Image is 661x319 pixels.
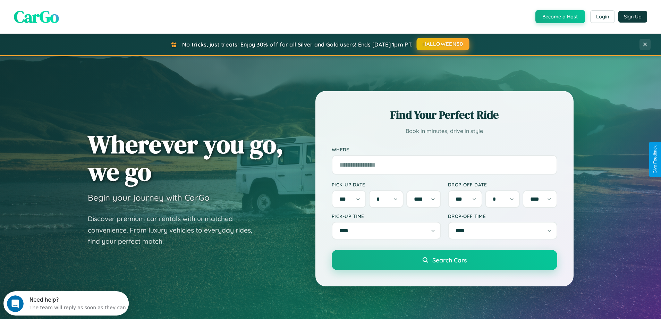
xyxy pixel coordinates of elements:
[535,10,585,23] button: Become a Host
[590,10,615,23] button: Login
[332,146,557,152] label: Where
[88,192,210,203] h3: Begin your journey with CarGo
[653,145,658,174] div: Give Feedback
[448,182,557,187] label: Drop-off Date
[26,11,122,19] div: The team will reply as soon as they can
[332,182,441,187] label: Pick-up Date
[3,3,129,22] div: Open Intercom Messenger
[182,41,413,48] span: No tricks, just treats! Enjoy 30% off for all Silver and Gold users! Ends [DATE] 1pm PT.
[332,250,557,270] button: Search Cars
[3,291,129,316] iframe: Intercom live chat discovery launcher
[26,6,122,11] div: Need help?
[432,256,467,264] span: Search Cars
[448,213,557,219] label: Drop-off Time
[14,5,59,28] span: CarGo
[618,11,647,23] button: Sign Up
[88,213,261,247] p: Discover premium car rentals with unmatched convenience. From luxury vehicles to everyday rides, ...
[332,126,557,136] p: Book in minutes, drive in style
[332,107,557,123] h2: Find Your Perfect Ride
[88,131,283,185] h1: Wherever you go, we go
[417,38,469,50] button: HALLOWEEN30
[7,295,24,312] iframe: Intercom live chat
[332,213,441,219] label: Pick-up Time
